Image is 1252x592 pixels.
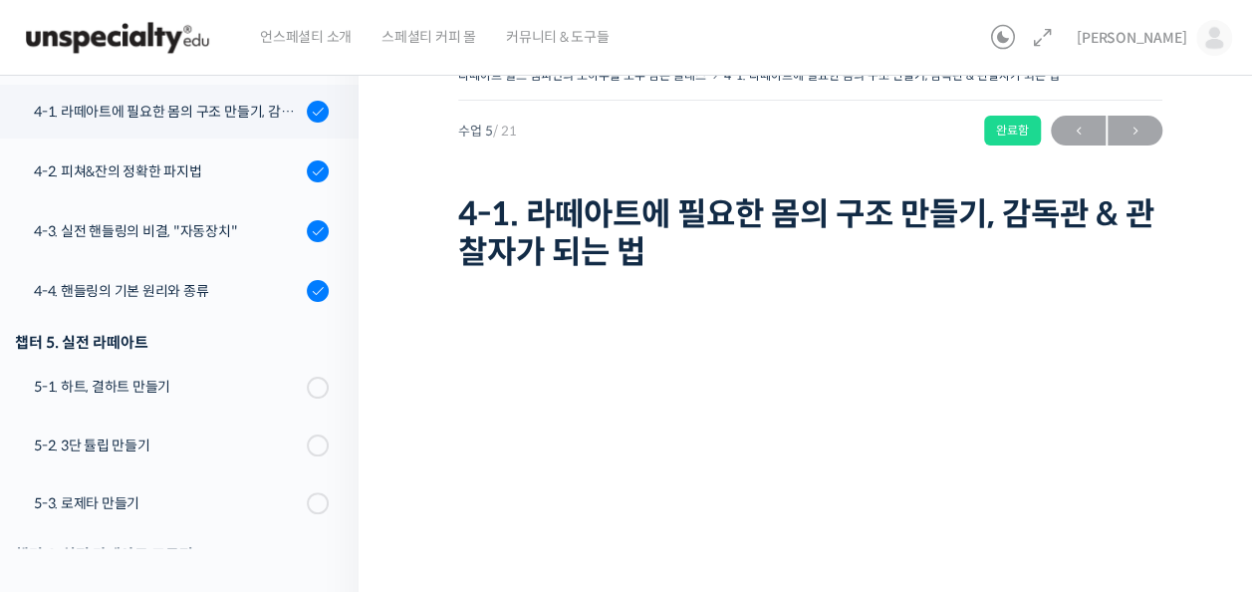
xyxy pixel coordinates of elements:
[1051,118,1106,145] span: ←
[6,427,131,476] a: 홈
[493,123,517,140] span: / 21
[458,125,517,138] span: 수업 5
[182,457,206,473] span: 대화
[34,220,301,242] div: 4-3. 실전 핸들링의 비결, "자동장치"
[131,427,257,476] a: 대화
[1077,29,1186,47] span: [PERSON_NAME]
[15,541,329,568] div: 챕터 6. 실전 라떼아트 고급편
[984,116,1041,146] div: 완료함
[1108,118,1162,145] span: →
[15,329,329,356] div: 챕터 5. 실전 라떼아트
[34,101,301,123] div: 4-1. 라떼아트에 필요한 몸의 구조 만들기, 감독관 & 관찰자가 되는 법
[34,435,301,456] div: 5-2. 3단 튤립 만들기
[458,195,1162,272] h1: 4-1. 라떼아트에 필요한 몸의 구조 만들기, 감독관 & 관찰자가 되는 법
[63,456,75,472] span: 홈
[1051,116,1106,146] a: ←이전
[308,456,332,472] span: 설정
[34,280,301,302] div: 4-4. 핸들링의 기본 원리와 종류
[34,376,301,398] div: 5-1. 하트, 결하트 만들기
[34,160,301,182] div: 4-2. 피쳐&잔의 정확한 파지법
[34,492,301,514] div: 5-3. 로제타 만들기
[1108,116,1162,146] a: 다음→
[257,427,382,476] a: 설정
